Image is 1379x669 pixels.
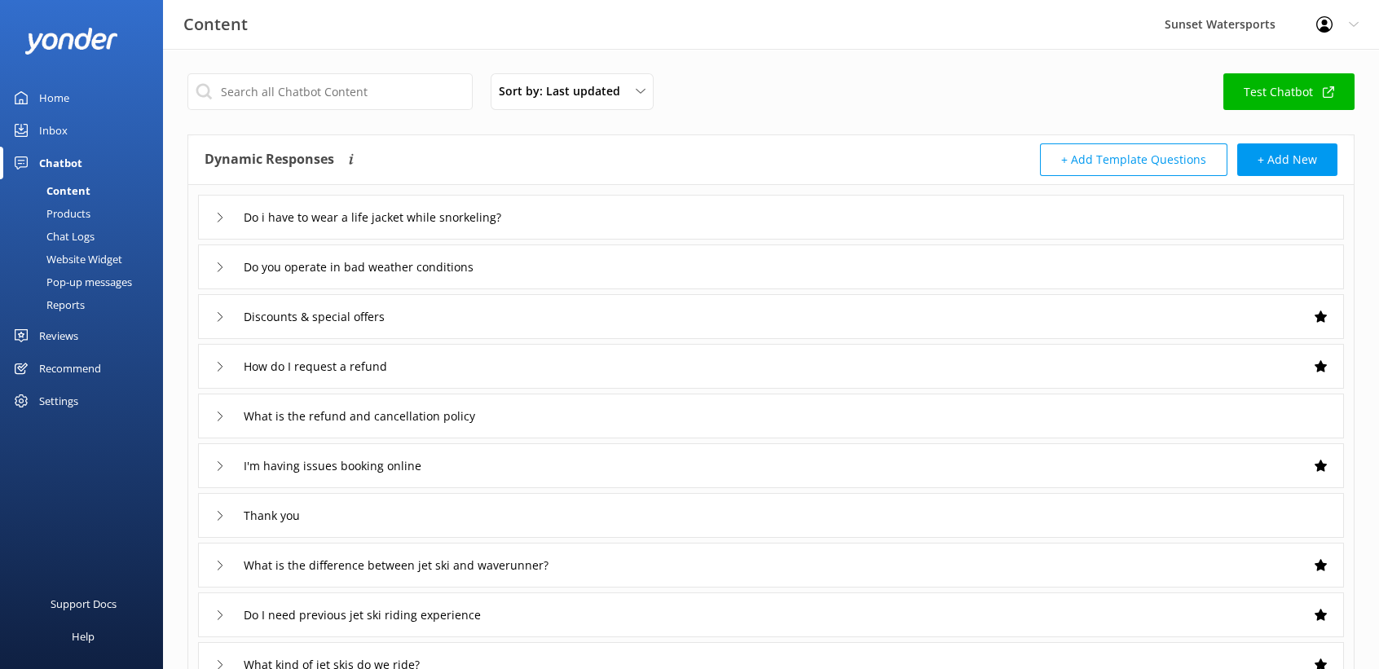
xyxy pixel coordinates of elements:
[39,319,78,352] div: Reviews
[10,293,163,316] a: Reports
[39,385,78,417] div: Settings
[10,202,163,225] a: Products
[205,143,334,176] h4: Dynamic Responses
[1223,73,1355,110] a: Test Chatbot
[1237,143,1337,176] button: + Add New
[10,179,90,202] div: Content
[1040,143,1227,176] button: + Add Template Questions
[183,11,248,37] h3: Content
[10,202,90,225] div: Products
[24,28,118,55] img: yonder-white-logo.png
[39,81,69,114] div: Home
[39,147,82,179] div: Chatbot
[187,73,473,110] input: Search all Chatbot Content
[51,588,117,620] div: Support Docs
[10,225,163,248] a: Chat Logs
[10,179,163,202] a: Content
[72,620,95,653] div: Help
[10,248,122,271] div: Website Widget
[10,225,95,248] div: Chat Logs
[39,114,68,147] div: Inbox
[10,271,132,293] div: Pop-up messages
[10,248,163,271] a: Website Widget
[499,82,630,100] span: Sort by: Last updated
[10,293,85,316] div: Reports
[39,352,101,385] div: Recommend
[10,271,163,293] a: Pop-up messages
